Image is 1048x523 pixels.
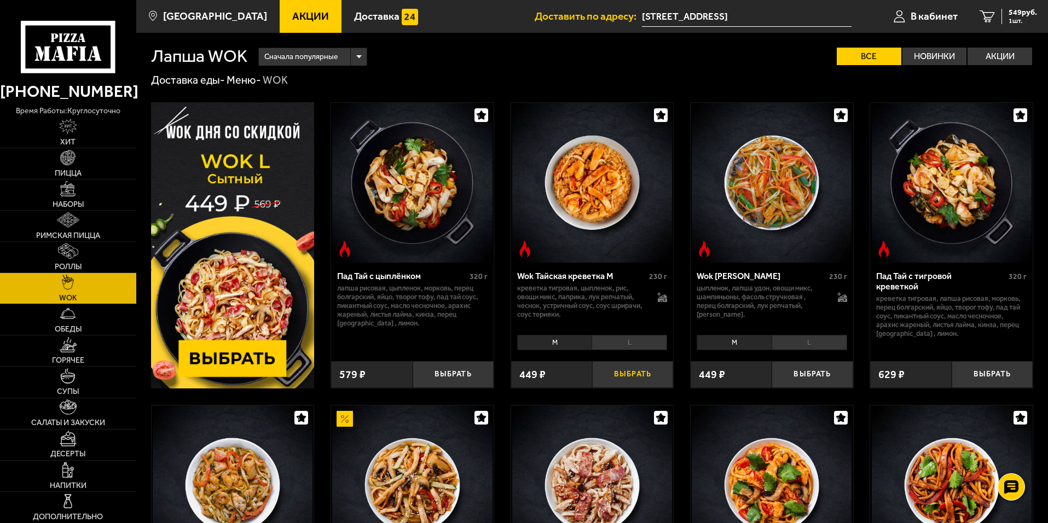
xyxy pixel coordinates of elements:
[339,369,366,380] span: 579 ₽
[511,103,674,263] a: Острое блюдоWok Тайская креветка M
[292,11,329,21] span: Акции
[59,294,77,302] span: WOK
[337,241,353,257] img: Острое блюдо
[55,326,82,333] span: Обеды
[870,103,1033,263] a: Острое блюдоПад Тай с тигровой креветкой
[699,369,725,380] span: 449 ₽
[53,201,84,208] span: Наборы
[876,271,1006,292] div: Пад Тай с тигровой креветкой
[837,48,901,65] label: Все
[227,73,261,86] a: Меню-
[902,48,967,65] label: Новинки
[55,170,82,177] span: Пицца
[517,271,647,281] div: Wok Тайская креветка M
[55,263,82,271] span: Роллы
[952,361,1033,388] button: Выбрать
[1009,9,1037,16] span: 549 руб.
[332,103,492,263] img: Пад Тай с цыплёнком
[402,9,418,25] img: 15daf4d41897b9f0e9f617042186c801.svg
[264,47,338,67] span: Сначала популярные
[772,335,847,350] li: L
[50,482,86,490] span: Напитки
[697,284,826,319] p: цыпленок, лапша удон, овощи микс, шампиньоны, фасоль стручковая , перец болгарский, лук репчатый,...
[642,7,852,27] input: Ваш адрес доставки
[517,241,533,257] img: Острое блюдо
[517,284,647,319] p: креветка тигровая, цыпленок, рис, овощи микс, паприка, лук репчатый, чеснок, устричный соус, соус...
[263,73,288,88] div: WOK
[413,361,494,388] button: Выбрать
[519,369,546,380] span: 449 ₽
[876,241,892,257] img: Острое блюдо
[151,73,225,86] a: Доставка еды-
[772,361,853,388] button: Выбрать
[512,103,672,263] img: Wok Тайская креветка M
[876,294,1027,338] p: креветка тигровая, лапша рисовая, морковь, перец болгарский, яйцо, творог тофу, пад тай соус, пик...
[337,271,467,281] div: Пад Тай с цыплёнком
[354,11,399,21] span: Доставка
[1009,272,1027,281] span: 320 г
[57,388,79,396] span: Супы
[517,335,592,350] li: M
[337,411,353,427] img: Акционный
[52,357,84,364] span: Горячее
[50,450,85,458] span: Десерты
[470,272,488,281] span: 320 г
[151,48,247,65] h1: Лапша WOK
[829,272,847,281] span: 230 г
[33,513,103,521] span: Дополнительно
[163,11,267,21] span: [GEOGRAPHIC_DATA]
[696,241,713,257] img: Острое блюдо
[60,138,76,146] span: Хит
[911,11,958,21] span: В кабинет
[36,232,100,240] span: Римская пицца
[968,48,1032,65] label: Акции
[1009,18,1037,24] span: 1 шт.
[872,103,1032,263] img: Пад Тай с тигровой креветкой
[592,361,673,388] button: Выбрать
[697,271,826,281] div: Wok [PERSON_NAME]
[692,103,852,263] img: Wok Карри М
[535,11,642,21] span: Доставить по адресу:
[649,272,667,281] span: 230 г
[331,103,494,263] a: Острое блюдоПад Тай с цыплёнком
[878,369,905,380] span: 629 ₽
[691,103,853,263] a: Острое блюдоWok Карри М
[592,335,667,350] li: L
[697,335,772,350] li: M
[31,419,105,427] span: Салаты и закуски
[337,284,488,328] p: лапша рисовая, цыпленок, морковь, перец болгарский, яйцо, творог тофу, пад тай соус, пикантный со...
